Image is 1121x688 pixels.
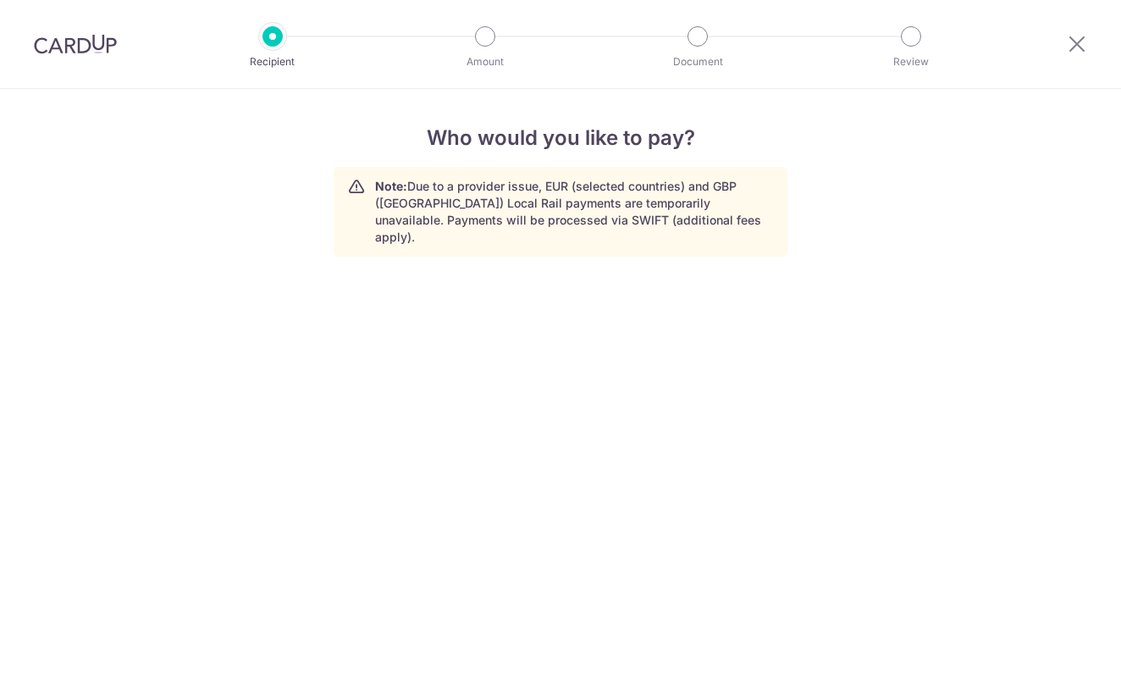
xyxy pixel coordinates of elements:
[375,179,407,193] strong: Note:
[422,53,548,70] p: Amount
[375,178,773,246] p: Due to a provider issue, EUR (selected countries) and GBP ([GEOGRAPHIC_DATA]) Local Rail payments...
[210,53,335,70] p: Recipient
[34,34,117,54] img: CardUp
[848,53,974,70] p: Review
[334,123,787,153] h4: Who would you like to pay?
[635,53,760,70] p: Document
